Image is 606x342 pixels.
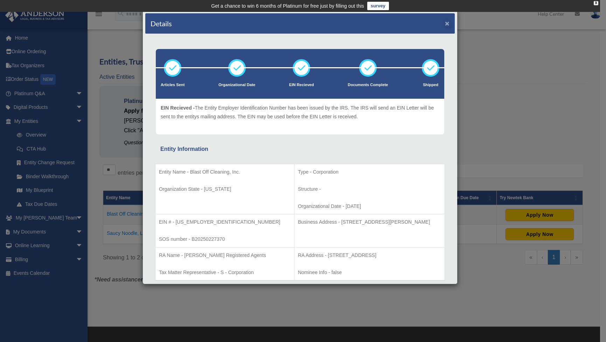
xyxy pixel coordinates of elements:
[159,168,291,176] p: Entity Name - Blast Off Cleaning, Inc.
[594,1,598,5] div: close
[298,168,441,176] p: Type - Corporation
[445,20,450,27] button: ×
[161,82,184,89] p: Articles Sent
[298,185,441,194] p: Structure -
[367,2,389,10] a: survey
[159,251,291,260] p: RA Name - [PERSON_NAME] Registered Agents
[298,251,441,260] p: RA Address - [STREET_ADDRESS]
[218,82,255,89] p: Organizational Date
[298,218,441,226] p: Business Address - [STREET_ADDRESS][PERSON_NAME]
[161,104,439,121] p: The Entity Employer Identification Number has been issued by the IRS. The IRS will send an EIN Le...
[159,235,291,244] p: SOS number - B20250227370
[298,268,441,277] p: Nominee Info - false
[422,82,439,89] p: Shipped
[159,185,291,194] p: Organization State - [US_STATE]
[160,144,440,154] div: Entity Information
[151,19,172,28] h4: Details
[348,82,388,89] p: Documents Complete
[211,2,364,10] div: Get a chance to win 6 months of Platinum for free just by filling out this
[298,202,441,211] p: Organizational Date - [DATE]
[159,218,291,226] p: EIN # - [US_EMPLOYER_IDENTIFICATION_NUMBER]
[159,268,291,277] p: Tax Matter Representative - S - Corporation
[161,105,195,111] span: EIN Recieved -
[289,82,314,89] p: EIN Recieved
